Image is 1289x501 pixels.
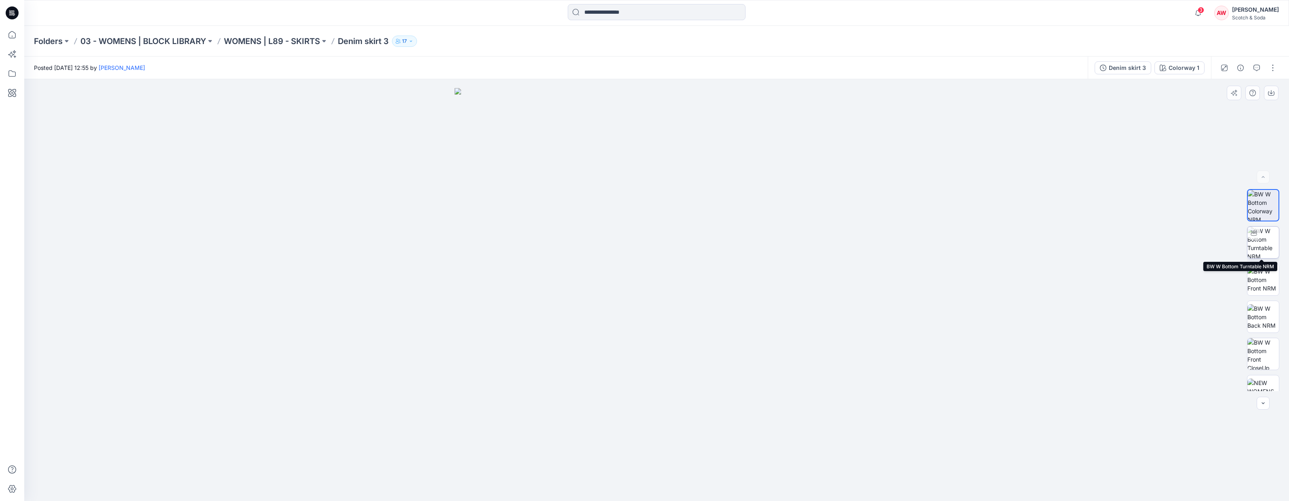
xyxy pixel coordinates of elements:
a: 03 - WOMENS | BLOCK LIBRARY [80,36,206,47]
p: 17 [402,37,407,46]
button: Colorway 1 [1154,61,1205,74]
img: NEW WOMENS BTM LONG [1247,379,1279,404]
div: Scotch & Soda [1232,15,1279,21]
button: 17 [392,36,417,47]
img: BW W Bottom Back NRM [1247,304,1279,330]
img: BW W Bottom Turntable NRM [1247,227,1279,258]
button: Details [1234,61,1247,74]
img: BW W Bottom Front NRM [1247,267,1279,293]
img: BW W Bottom Colorway NRM [1248,190,1278,221]
div: AW [1214,6,1229,20]
div: Denim skirt 3 [1109,63,1146,72]
a: Folders [34,36,63,47]
span: 3 [1198,7,1204,13]
img: BW W Bottom Front CloseUp NRM [1247,338,1279,370]
img: eyJhbGciOiJIUzI1NiIsImtpZCI6IjAiLCJzbHQiOiJzZXMiLCJ0eXAiOiJKV1QifQ.eyJkYXRhIjp7InR5cGUiOiJzdG9yYW... [455,88,859,501]
button: Denim skirt 3 [1095,61,1151,74]
div: [PERSON_NAME] [1232,5,1279,15]
a: WOMENS | L89 - SKIRTS [224,36,320,47]
div: Colorway 1 [1169,63,1199,72]
p: Denim skirt 3 [338,36,389,47]
span: Posted [DATE] 12:55 by [34,63,145,72]
a: [PERSON_NAME] [99,64,145,71]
